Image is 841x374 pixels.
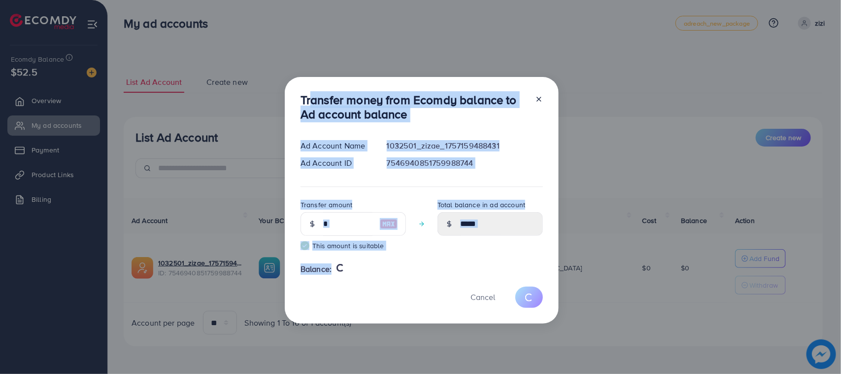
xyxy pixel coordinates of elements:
[301,263,332,275] span: Balance:
[379,140,551,151] div: 1032501_zizae_1757159488431
[293,157,379,169] div: Ad Account ID
[301,241,309,250] img: guide
[437,200,525,210] label: Total balance in ad account
[379,157,551,169] div: 7546940851759988744
[301,200,352,210] label: Transfer amount
[458,287,507,308] button: Cancel
[380,218,398,230] img: image
[301,93,527,121] h3: Transfer money from Ecomdy balance to Ad account balance
[471,292,495,302] span: Cancel
[301,241,406,251] small: This amount is suitable
[293,140,379,151] div: Ad Account Name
